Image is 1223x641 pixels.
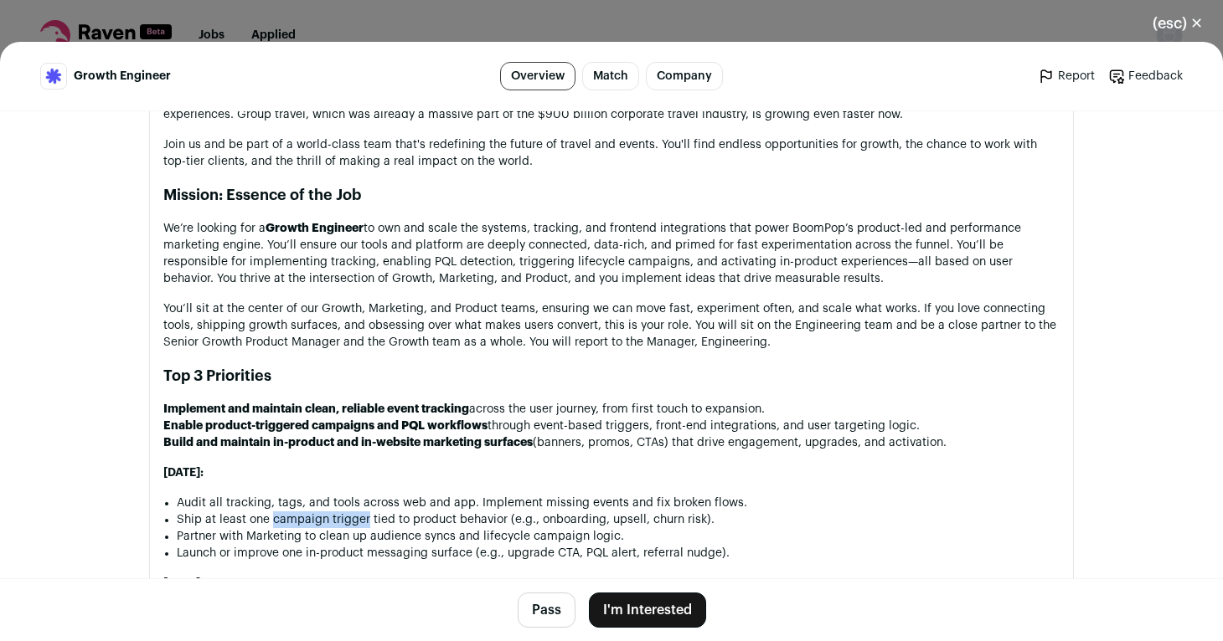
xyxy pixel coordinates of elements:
span: Growth Engineer [74,68,171,85]
h3: [DATE]: [163,464,1060,481]
a: Report [1038,68,1095,85]
li: Ship at least one campaign trigger tied to product behavior (e.g., onboarding, upsell, churn risk). [177,511,1060,528]
button: Pass [518,592,575,628]
h2: Mission: Essence of the Job [163,183,1060,207]
a: Company [646,62,723,90]
a: Overview [500,62,575,90]
li: Launch or improve one in-product messaging surface (e.g., upgrade CTA, PQL alert, referral nudge). [177,545,1060,562]
p: Join us and be part of a world-class team that's redefining the future of travel and events. You'... [163,136,1060,170]
strong: Growth Engineer [266,223,364,234]
button: I'm Interested [589,592,706,628]
li: through event-based triggers, front-end integrations, and user targeting logic. [163,418,1060,434]
button: Close modal [1133,5,1223,42]
a: Feedback [1108,68,1183,85]
h2: Top 3 Priorities [163,364,1060,387]
li: Audit all tracking, tags, and tools across web and app. Implement missing events and fix broken f... [177,495,1060,511]
li: across the user journey, from first touch to expansion. [163,401,1060,418]
li: (banners, promos, CTAs) that drive engagement, upgrades, and activation. [163,434,1060,451]
strong: Enable product-triggered campaigns and PQL workflows [163,420,488,432]
p: We’re looking for a to own and scale the systems, tracking, and frontend integrations that power ... [163,220,1060,287]
h3: [DATE]: [163,575,1060,592]
strong: Build and maintain in-product and in-website marketing surfaces [163,437,533,449]
p: You’ll sit at the center of our Growth, Marketing, and Product teams, ensuring we can move fast, ... [163,300,1060,351]
li: Partner with Marketing to clean up audience syncs and lifecycle campaign logic. [177,528,1060,545]
a: Match [582,62,639,90]
strong: Implement and maintain clean, reliable event tracking [163,403,469,415]
img: 03004c4041dc76c5843ad79eb1385c48cc4ecb4a10e7d72cd90acf1170dab66b.png [41,64,66,89]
